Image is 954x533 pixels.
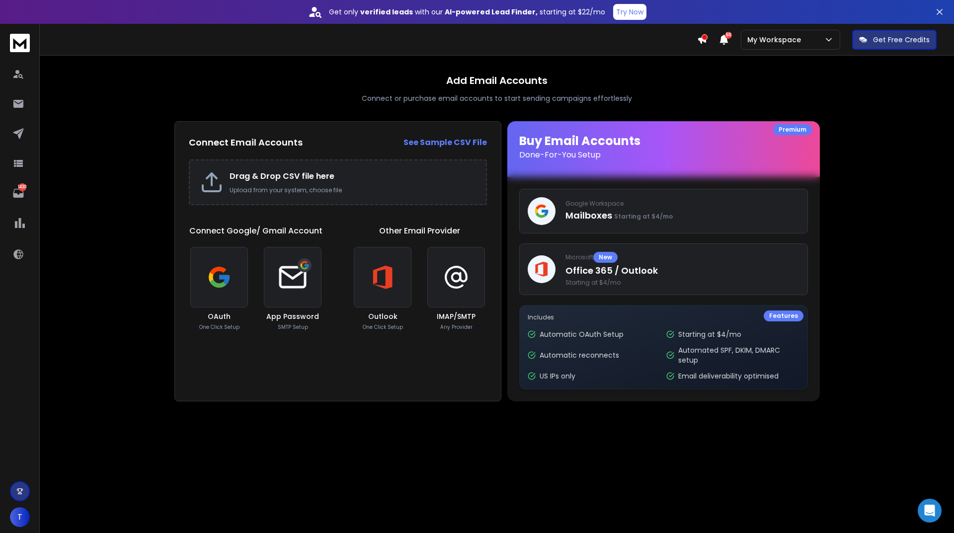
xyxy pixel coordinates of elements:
p: Get only with our starting at $22/mo [329,7,605,17]
h3: IMAP/SMTP [437,311,476,321]
h2: Connect Email Accounts [189,136,303,150]
button: T [10,507,30,527]
h3: App Password [266,311,319,321]
p: Get Free Credits [873,35,930,45]
p: Try Now [616,7,643,17]
p: Google Workspace [565,200,799,208]
strong: See Sample CSV File [403,137,487,148]
button: Try Now [613,4,646,20]
h3: OAuth [208,311,231,321]
h3: Outlook [368,311,397,321]
h1: Other Email Provider [379,225,460,237]
div: Premium [773,124,812,135]
p: Microsoft [565,252,799,263]
p: One Click Setup [363,323,403,331]
div: Features [764,310,803,321]
p: Automatic reconnects [540,350,619,360]
p: Upload from your system, choose file [230,186,476,194]
p: Connect or purchase email accounts to start sending campaigns effortlessly [362,93,632,103]
div: Open Intercom Messenger [918,499,942,523]
p: Any Provider [440,323,473,331]
a: See Sample CSV File [403,137,487,149]
button: Get Free Credits [852,30,937,50]
div: New [593,252,618,263]
p: One Click Setup [199,323,239,331]
h1: Buy Email Accounts [519,133,808,161]
h2: Drag & Drop CSV file here [230,170,476,182]
p: Starting at $4/mo [678,329,741,339]
p: Automated SPF, DKIM, DMARC setup [678,345,799,365]
p: 1430 [18,183,26,191]
span: Starting at $4/mo [565,279,799,287]
p: US IPs only [540,371,575,381]
a: 1430 [8,183,28,203]
p: SMTP Setup [278,323,308,331]
h1: Connect Google/ Gmail Account [189,225,322,237]
img: logo [10,34,30,52]
h1: Add Email Accounts [446,74,548,87]
p: Done-For-You Setup [519,149,808,161]
p: Automatic OAuth Setup [540,329,624,339]
p: Email deliverability optimised [678,371,779,381]
p: Office 365 / Outlook [565,264,799,278]
span: 50 [725,32,732,39]
strong: verified leads [360,7,413,17]
p: My Workspace [747,35,805,45]
span: Starting at $4/mo [614,212,673,221]
p: Includes [528,313,799,321]
strong: AI-powered Lead Finder, [445,7,538,17]
p: Mailboxes [565,209,799,223]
